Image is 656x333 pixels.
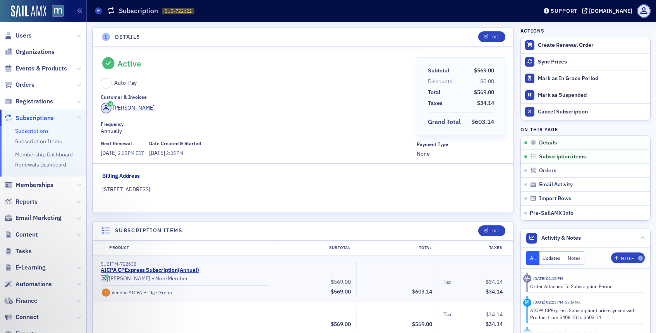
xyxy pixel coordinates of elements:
span: $569.00 [331,288,351,295]
div: Order Attached To Subscription Period [530,283,640,290]
span: $603.14 [412,288,432,295]
h4: Actions [520,27,544,34]
span: Reports [15,197,38,206]
div: Subtotal [275,245,356,251]
button: Mark as Suspended [521,87,650,103]
div: Customer & Invoicee [101,94,147,100]
div: Subtotal [428,67,449,75]
div: Discounts [428,77,452,86]
div: Taxes [428,99,443,107]
div: Taxes [437,245,508,251]
h1: Subscription [119,6,158,15]
a: Membership Dashboard [15,151,73,158]
button: Updates [539,251,565,265]
span: Taxes [428,99,445,107]
span: Subscriptions [15,114,54,122]
a: Subscriptions [4,114,54,122]
span: None [417,150,505,158]
div: [PERSON_NAME] [113,104,155,112]
span: $569.00 [412,321,432,328]
span: $569.00 [474,67,494,74]
a: E-Learning [4,263,46,272]
span: $569.00 [474,89,494,96]
div: Activity [523,299,531,307]
div: [DOMAIN_NAME] [589,7,632,14]
span: Tasks [15,247,32,256]
a: Content [4,230,38,239]
div: Product [104,245,275,251]
span: EDT [134,150,144,156]
img: SailAMX [11,5,46,18]
div: Create Renewal Order [538,42,646,49]
a: Renewals Dashboard [15,161,66,168]
a: AICPA CPExpress Subscription(Annual) [101,267,199,274]
span: Orders [15,81,34,89]
span: Content [15,230,38,239]
span: [DATE] [101,149,118,156]
div: Mark as Suspended [538,92,646,99]
a: Finance [4,297,38,305]
span: Tax [443,311,454,319]
span: Activity & Notes [541,234,581,242]
span: $569.00 [331,321,351,328]
img: SailAMX [52,5,64,17]
div: Edit [489,35,499,39]
span: 2:05 PM [118,150,134,156]
div: Tax [443,311,452,319]
span: 2:05 PM [166,150,183,156]
a: Memberships [4,181,53,189]
div: Total [356,245,437,251]
div: Non-Member [101,275,270,283]
span: E-Learning [15,263,46,272]
span: Tax [443,278,454,286]
div: Tax [443,278,452,286]
button: [DOMAIN_NAME] [582,8,635,14]
a: Events & Products [4,64,67,73]
a: Email Marketing [4,214,62,222]
span: $34.14 [477,100,494,106]
span: Events & Products [15,64,67,73]
a: Orders [4,81,34,89]
a: Connect [4,313,39,321]
div: Support [551,7,577,14]
span: Memberships [15,181,53,189]
a: Tasks [4,247,32,256]
span: $34.14 [486,278,503,285]
a: Registrations [4,97,53,106]
div: [STREET_ADDRESS] [102,185,504,194]
span: Auto-Pay [114,79,137,87]
span: $34.14 [486,288,503,295]
button: Mark as In Grace Period [521,70,650,87]
span: $569.00 [331,278,351,285]
a: Subscription Items [15,138,62,145]
span: [DATE] [149,149,166,156]
span: Details [539,139,557,146]
span: Profile [637,4,651,18]
button: Cancel Subscription [521,103,650,120]
span: Subtotal [428,67,452,75]
div: Sync Prices [538,58,646,65]
div: SUBITM-722638 [101,261,270,267]
button: Sync Prices [521,53,650,70]
span: Email Marketing [15,214,62,222]
span: $603.14 [471,118,494,125]
div: Active [117,58,141,69]
span: Grand Total [428,117,464,127]
a: Organizations [4,48,55,56]
div: Edit [489,229,499,233]
div: Billing Address [102,172,140,180]
span: Email Activity [539,181,573,188]
div: Payment Type [417,141,448,147]
button: Edit [478,31,505,42]
span: Registrations [15,97,53,106]
span: Organizations [15,48,55,56]
div: Note [621,256,634,261]
h4: Subscription items [115,227,182,235]
div: Cancel Subscription [538,108,646,115]
a: Users [4,31,32,40]
div: Next Renewal [101,141,132,146]
div: Total [428,88,440,96]
time: 10/26/2024 02:15 PM [533,299,563,305]
a: View Homepage [46,5,64,18]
